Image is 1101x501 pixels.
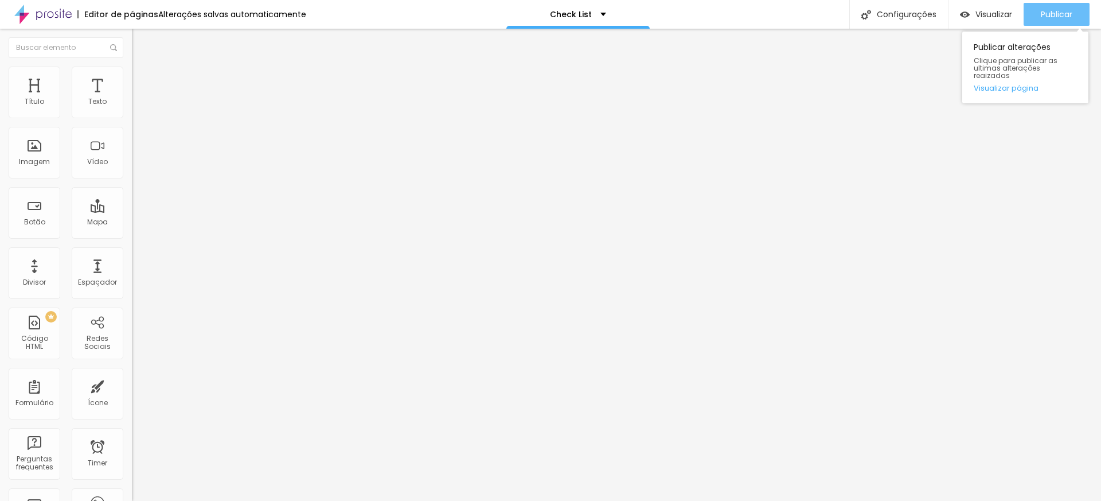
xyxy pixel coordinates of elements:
div: Ícone [88,399,108,407]
button: Visualizar [948,3,1024,26]
div: Mapa [87,218,108,226]
span: Publicar [1041,10,1072,19]
div: Publicar alterações [962,32,1088,103]
a: Visualizar página [974,84,1077,92]
span: Clique para publicar as ultimas alterações reaizadas [974,57,1077,80]
div: Timer [88,459,107,467]
div: Formulário [15,399,53,407]
button: Publicar [1024,3,1090,26]
span: Visualizar [975,10,1012,19]
div: Espaçador [78,278,117,286]
input: Buscar elemento [9,37,123,58]
img: view-1.svg [960,10,970,20]
div: Divisor [23,278,46,286]
div: Alterações salvas automaticamente [158,10,306,18]
div: Botão [24,218,45,226]
div: Editor de páginas [77,10,158,18]
div: Código HTML [11,335,57,351]
div: Vídeo [87,158,108,166]
div: Título [25,98,44,106]
div: Redes Sociais [75,335,120,351]
div: Texto [88,98,107,106]
img: Icone [110,44,117,51]
img: Icone [861,10,871,20]
div: Perguntas frequentes [11,455,57,472]
iframe: Editor [132,29,1101,501]
p: Check List [550,10,592,18]
div: Imagem [19,158,50,166]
